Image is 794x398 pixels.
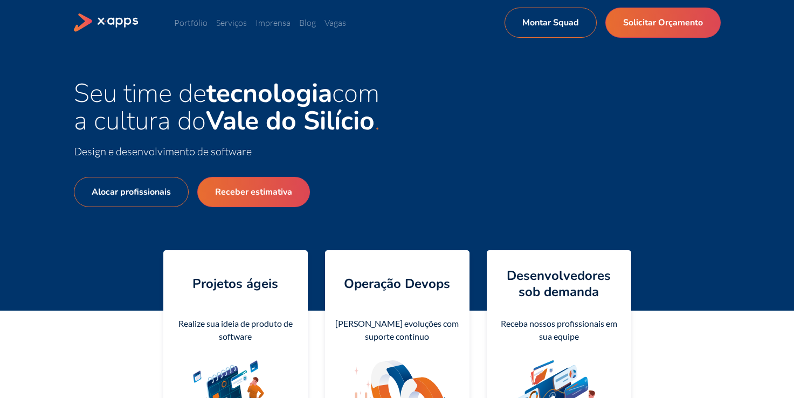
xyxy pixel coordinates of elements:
a: Portfólio [174,17,208,28]
a: Montar Squad [505,8,597,38]
a: Solicitar Orçamento [605,8,721,38]
a: Alocar profissionais [74,177,189,207]
h4: Desenvolvedores sob demanda [495,267,623,300]
span: Seu time de com a cultura do [74,76,379,139]
div: [PERSON_NAME] evoluções com suporte contínuo [334,317,461,343]
a: Serviços [216,17,247,28]
strong: tecnologia [206,76,332,111]
a: Blog [299,17,316,28]
a: Imprensa [256,17,291,28]
a: Receber estimativa [197,177,310,207]
h4: Operação Devops [344,276,450,292]
div: Realize sua ideia de produto de software [172,317,299,343]
strong: Vale do Silício [206,103,375,139]
div: Receba nossos profissionais em sua equipe [495,317,623,343]
h4: Projetos ágeis [192,276,278,292]
a: Vagas [324,17,346,28]
span: Design e desenvolvimento de software [74,145,252,158]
